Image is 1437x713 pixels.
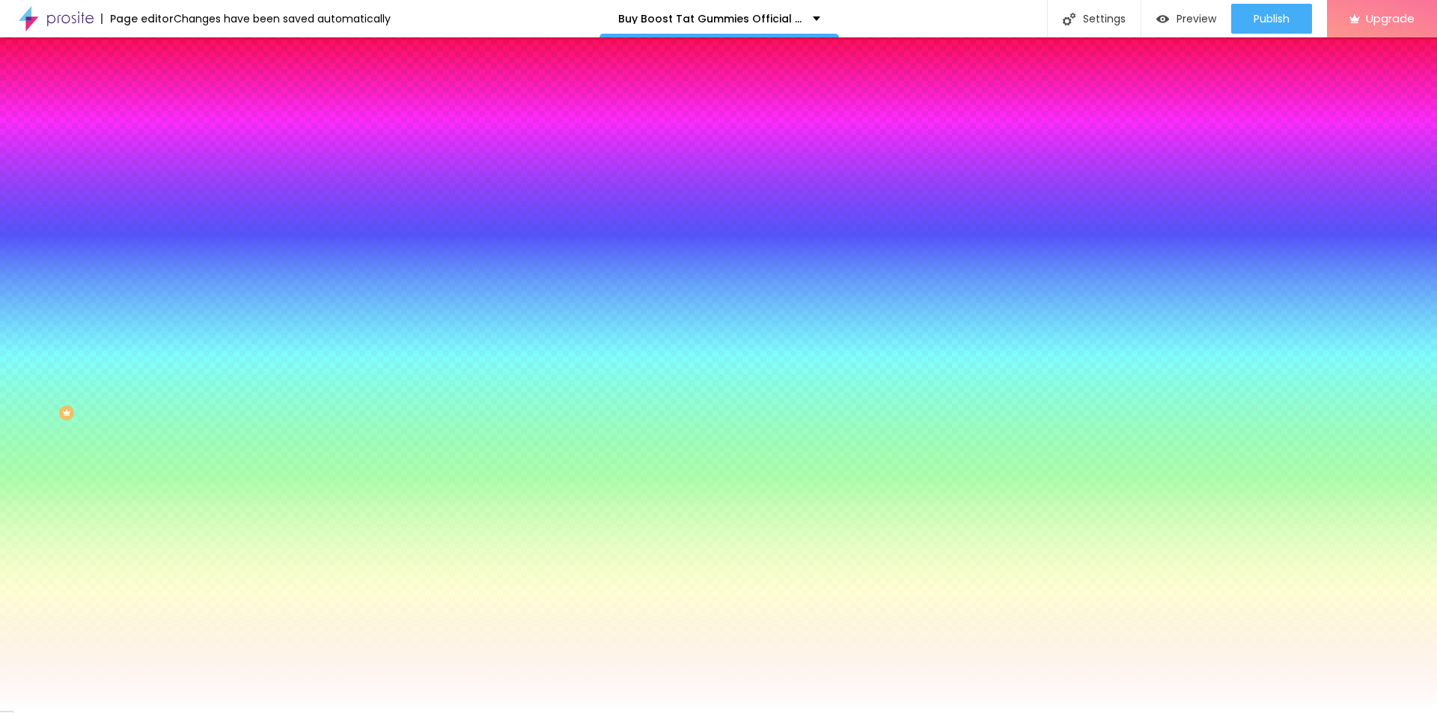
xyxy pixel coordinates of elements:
div: Changes have been saved automatically [174,13,391,24]
span: Preview [1177,13,1216,25]
img: Icone [1063,13,1076,25]
span: Upgrade [1366,12,1415,25]
button: Publish [1231,4,1312,34]
div: Page editor [101,13,174,24]
p: Buy Boost Tat Gummies Official (2025 Update) [618,13,802,24]
span: Publish [1254,13,1290,25]
button: Preview [1141,4,1231,34]
img: view-1.svg [1156,13,1169,25]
